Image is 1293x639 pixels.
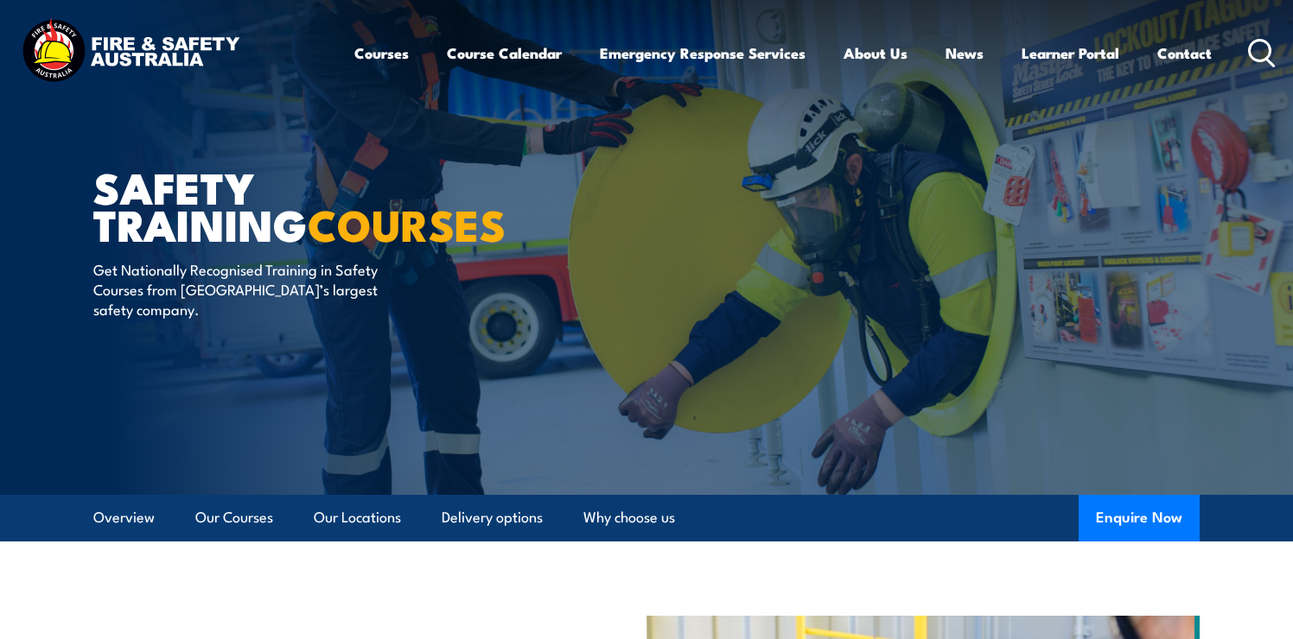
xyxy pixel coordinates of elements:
[1079,495,1200,541] button: Enquire Now
[314,495,401,541] a: Our Locations
[600,30,806,76] a: Emergency Response Services
[93,495,155,541] a: Overview
[308,190,506,256] strong: COURSES
[447,30,562,76] a: Course Calendar
[93,259,409,319] p: Get Nationally Recognised Training in Safety Courses from [GEOGRAPHIC_DATA]’s largest safety comp...
[844,30,908,76] a: About Us
[195,495,273,541] a: Our Courses
[1022,30,1119,76] a: Learner Portal
[583,495,675,541] a: Why choose us
[1157,30,1212,76] a: Contact
[93,168,520,242] h1: Safety Training
[354,30,409,76] a: Courses
[442,495,543,541] a: Delivery options
[946,30,984,76] a: News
